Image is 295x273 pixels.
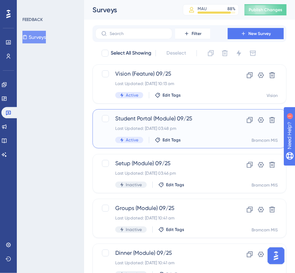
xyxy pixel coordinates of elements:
div: Last Updated: [DATE] 03:46 pm [115,170,208,176]
button: Edit Tags [158,182,184,188]
span: Edit Tags [163,137,181,143]
span: Student Portal (Module) 09/25 [115,114,208,123]
div: Bromcom MIS [252,182,278,188]
div: 88 % [227,6,235,12]
span: Select All Showing [111,49,151,57]
span: Vision (Feature) 09/25 [115,70,208,78]
span: Inactive [126,182,142,188]
div: Vision [267,93,278,98]
div: Last Updated: [DATE] 10:41 am [115,260,208,266]
input: Search [110,31,166,36]
button: Edit Tags [158,227,184,232]
button: Edit Tags [155,92,181,98]
button: Edit Tags [155,137,181,143]
span: Edit Tags [166,182,184,188]
div: Surveys [92,5,165,15]
div: Last Updated: [DATE] 03:48 pm [115,126,208,131]
iframe: UserGuiding AI Assistant Launcher [266,245,287,266]
span: Need Help? [16,2,44,10]
span: Dinner (Module) 09/25 [115,249,208,257]
span: Active [126,137,138,143]
span: Edit Tags [163,92,181,98]
span: Filter [192,31,201,36]
span: Edit Tags [166,227,184,232]
button: Deselect [160,47,192,59]
button: Publish Changes [245,4,287,15]
div: Bromcom MIS [252,227,278,233]
div: MAU [198,6,207,12]
div: FEEDBACK [22,17,43,22]
span: Groups (Module) 09/25 [115,204,208,212]
div: Last Updated: [DATE] 10:41 am [115,215,208,221]
span: New Survey [248,31,271,36]
span: Setup (Module) 09/25 [115,159,208,168]
span: Active [126,92,138,98]
button: Surveys [22,31,46,43]
button: Filter [175,28,210,39]
div: Last Updated: [DATE] 10:13 am [115,81,208,86]
button: New Survey [228,28,284,39]
span: Inactive [126,227,142,232]
div: Bromcom MIS [252,138,278,143]
div: 1 [49,3,51,9]
span: Deselect [166,49,186,57]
